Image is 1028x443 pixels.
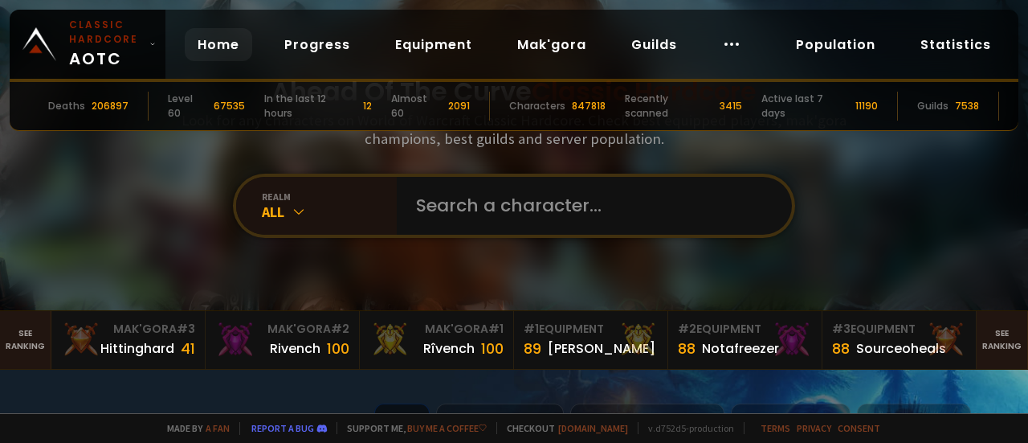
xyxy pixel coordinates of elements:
[215,321,349,338] div: Mak'Gora
[177,321,195,337] span: # 3
[731,404,851,438] div: Nek'Rosh
[625,92,713,121] div: Recently scanned
[448,99,470,113] div: 2091
[168,92,207,121] div: Level 60
[271,28,363,61] a: Progress
[488,321,504,337] span: # 1
[61,321,195,338] div: Mak'Gora
[638,422,734,434] span: v. d752d5 - production
[407,422,487,434] a: Buy me a coffee
[391,92,442,121] div: Almost 60
[270,338,320,359] div: Rivench
[92,99,128,113] div: 206897
[917,99,948,113] div: Guilds
[360,311,514,369] a: Mak'Gora#1Rîvench100
[369,321,504,338] div: Mak'Gora
[524,321,539,337] span: # 1
[678,321,696,337] span: # 2
[504,28,599,61] a: Mak'gora
[838,422,880,434] a: Consent
[406,177,773,235] input: Search a character...
[181,338,195,359] div: 41
[618,28,690,61] a: Guilds
[832,321,966,338] div: Equipment
[832,321,851,337] span: # 3
[69,18,143,71] span: AOTC
[761,92,849,121] div: Active last 7 days
[572,99,606,113] div: 847818
[558,422,628,434] a: [DOMAIN_NAME]
[955,99,979,113] div: 7538
[514,311,668,369] a: #1Equipment89[PERSON_NAME]
[822,311,977,369] a: #3Equipment88Sourceoheals
[51,311,206,369] a: Mak'Gora#3Hittinghard41
[832,338,850,359] div: 88
[436,404,564,438] div: Skull Rock
[327,338,349,359] div: 100
[206,311,360,369] a: Mak'Gora#2Rivench100
[100,338,174,359] div: Hittinghard
[668,311,822,369] a: #2Equipment88Notafreezer
[214,99,245,113] div: 67535
[857,404,971,438] div: Stitches
[48,99,85,113] div: Deaths
[509,99,565,113] div: Characters
[908,28,1004,61] a: Statistics
[783,28,888,61] a: Population
[206,422,230,434] a: a fan
[374,404,430,438] div: All
[262,203,397,221] div: All
[262,191,397,203] div: realm
[702,338,779,359] div: Notafreezer
[855,99,878,113] div: 11190
[337,422,487,434] span: Support me,
[524,338,541,359] div: 89
[157,422,230,434] span: Made by
[423,338,475,359] div: Rîvench
[10,10,165,79] a: Classic HardcoreAOTC
[720,99,742,113] div: 3415
[185,28,252,61] a: Home
[524,321,658,338] div: Equipment
[678,321,812,338] div: Equipment
[331,321,349,337] span: # 2
[977,311,1028,369] a: Seeranking
[678,338,696,359] div: 88
[69,18,143,47] small: Classic Hardcore
[761,422,790,434] a: Terms
[797,422,831,434] a: Privacy
[363,99,372,113] div: 12
[382,28,485,61] a: Equipment
[496,422,628,434] span: Checkout
[548,338,655,359] div: [PERSON_NAME]
[264,92,356,121] div: In the last 12 hours
[251,422,314,434] a: Report a bug
[856,338,946,359] div: Sourceoheals
[481,338,504,359] div: 100
[570,404,724,438] div: Defias Pillager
